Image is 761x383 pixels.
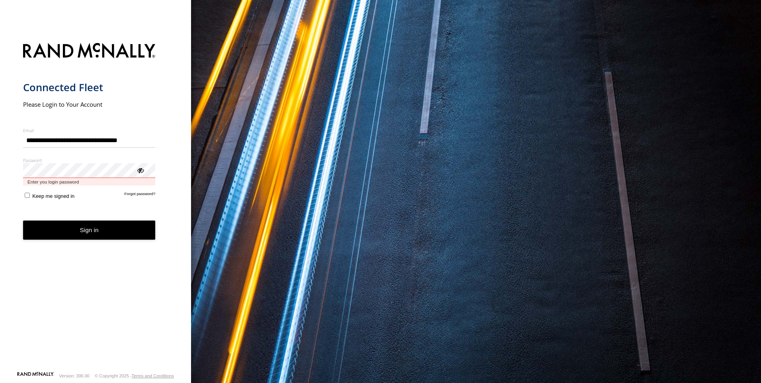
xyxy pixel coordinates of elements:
img: Rand McNally [23,41,156,62]
button: Sign in [23,221,156,240]
div: Version: 306.00 [59,373,90,378]
span: Enter you login password [23,178,156,186]
span: Keep me signed in [32,193,74,199]
h2: Please Login to Your Account [23,100,156,108]
a: Terms and Conditions [132,373,174,378]
h1: Connected Fleet [23,81,156,94]
div: © Copyright 2025 - [95,373,174,378]
form: main [23,38,168,371]
a: Forgot password? [125,191,156,199]
label: Email [23,127,156,133]
label: Password [23,157,156,163]
input: Keep me signed in [25,193,30,198]
div: ViewPassword [136,166,144,174]
a: Visit our Website [17,372,54,380]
